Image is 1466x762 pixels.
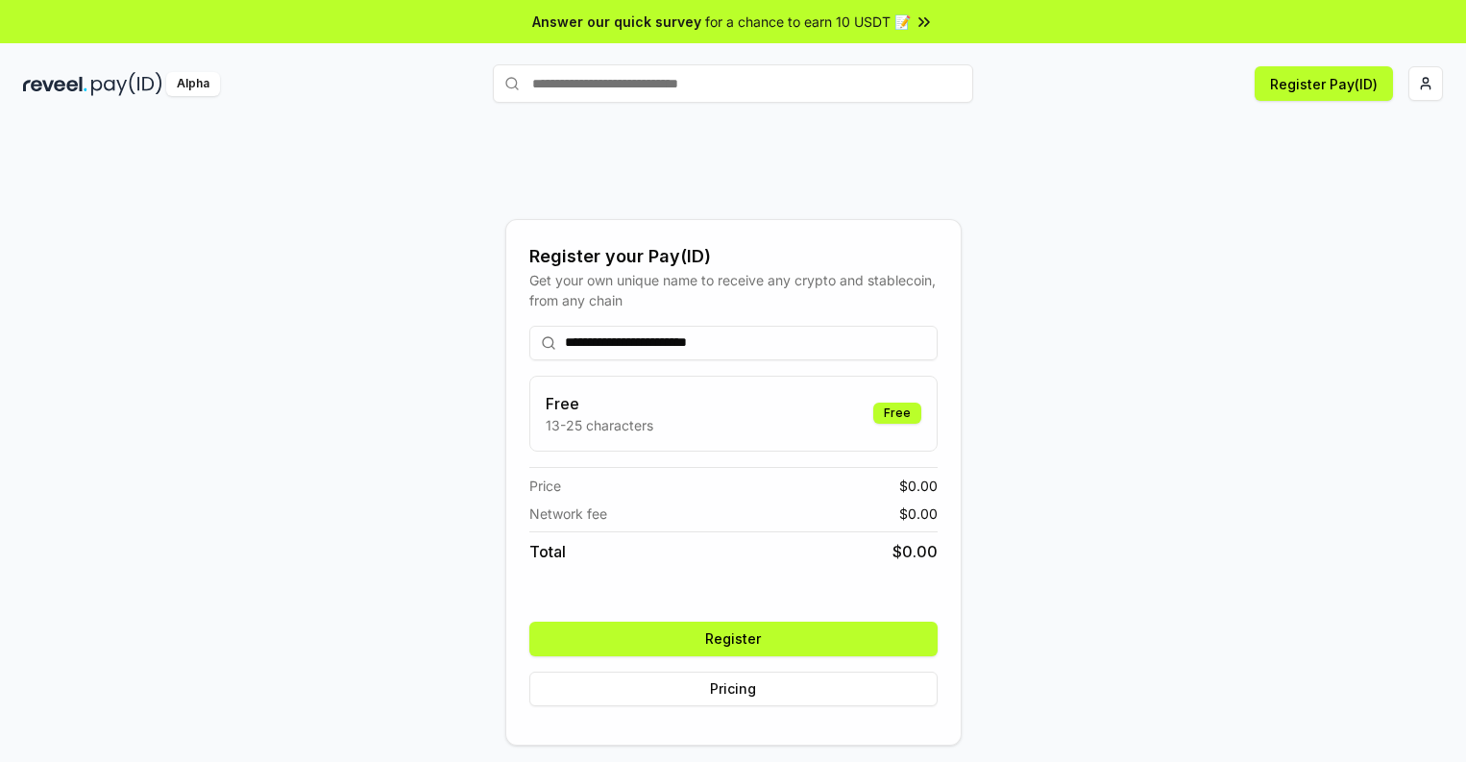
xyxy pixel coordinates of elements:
[705,12,911,32] span: for a chance to earn 10 USDT 📝
[899,504,938,524] span: $ 0.00
[899,476,938,496] span: $ 0.00
[532,12,701,32] span: Answer our quick survey
[873,403,921,424] div: Free
[529,504,607,524] span: Network fee
[546,392,653,415] h3: Free
[892,540,938,563] span: $ 0.00
[546,415,653,435] p: 13-25 characters
[529,622,938,656] button: Register
[91,72,162,96] img: pay_id
[529,243,938,270] div: Register your Pay(ID)
[23,72,87,96] img: reveel_dark
[529,476,561,496] span: Price
[529,672,938,706] button: Pricing
[529,540,566,563] span: Total
[529,270,938,310] div: Get your own unique name to receive any crypto and stablecoin, from any chain
[1255,66,1393,101] button: Register Pay(ID)
[166,72,220,96] div: Alpha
